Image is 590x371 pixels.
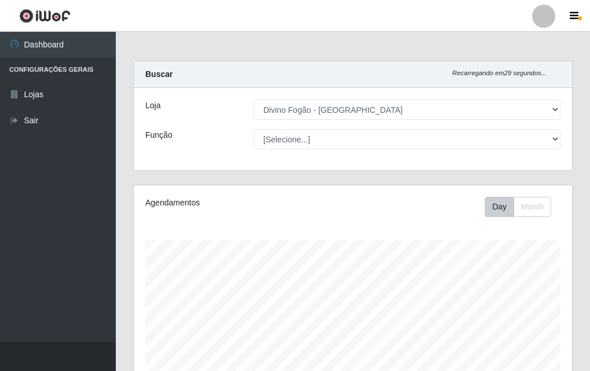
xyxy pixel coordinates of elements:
div: Toolbar with button groups [485,197,560,217]
label: Função [145,129,173,141]
label: Loja [145,100,160,112]
i: Recarregando em 29 segundos... [452,69,547,76]
button: Day [485,197,514,217]
div: Agendamentos [145,197,308,209]
button: Month [514,197,551,217]
strong: Buscar [145,69,173,79]
img: CoreUI Logo [19,9,71,23]
div: First group [485,197,551,217]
